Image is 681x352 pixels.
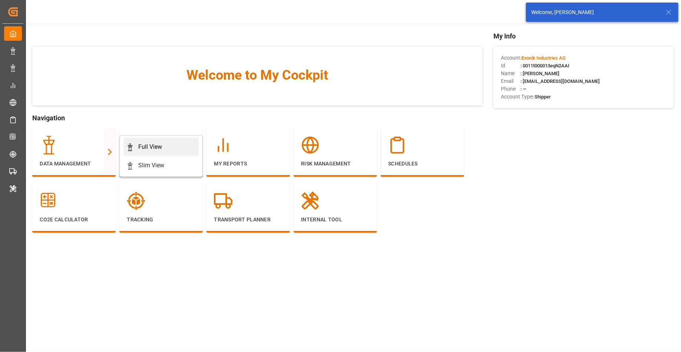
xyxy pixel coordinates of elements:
[531,9,659,16] div: Welcome, [PERSON_NAME]
[301,160,370,168] p: Risk Management
[520,63,569,68] span: : 0011t000013eqN2AAI
[520,86,526,92] span: : —
[520,55,566,61] span: :
[123,156,199,175] a: Slim View
[32,113,482,123] span: Navigation
[301,216,370,224] p: Internal Tool
[501,62,520,70] span: Id
[40,160,108,168] p: Data Management
[501,70,520,77] span: Name
[501,54,520,62] span: Account
[532,94,551,100] span: : Shipper
[493,31,674,41] span: My Info
[501,85,520,93] span: Phone
[40,216,108,224] p: CO2e Calculator
[123,138,199,156] a: Full View
[388,160,457,168] p: Schedules
[214,216,282,224] p: Transport Planner
[520,71,559,76] span: : [PERSON_NAME]
[501,93,532,101] span: Account Type
[47,65,467,85] span: Welcome to My Cockpit
[522,55,566,61] span: Evonik Industries AG
[127,216,195,224] p: Tracking
[214,160,282,168] p: My Reports
[501,77,520,85] span: Email
[138,143,162,151] div: Full View
[138,161,164,170] div: Slim View
[520,78,600,84] span: : [EMAIL_ADDRESS][DOMAIN_NAME]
